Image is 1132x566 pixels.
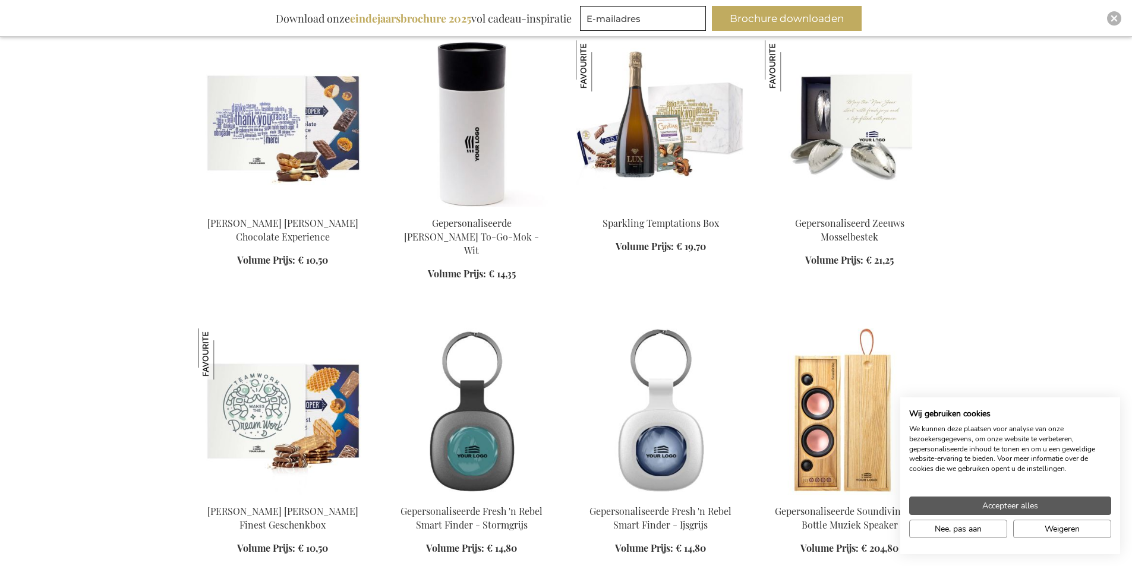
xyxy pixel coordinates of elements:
a: Sparkling Temptations Box [603,217,719,229]
button: Accepteer alle cookies [909,497,1111,515]
a: Gepersonaliseerde Fresh 'n Rebel Smart Finder - Stormgrijs [401,505,543,531]
a: Jules Destrooper Jules' Chocolate Experience [198,202,368,213]
a: Gepersonaliseerde Soundivine The Bottle Muziek Speaker [775,505,924,531]
a: Personalised Fresh 'n Rebel Smart Finder - Storm Grey [576,490,746,501]
img: Personalised Zeeland Mussel Cutlery [765,40,935,207]
form: marketing offers and promotions [580,6,710,34]
a: Volume Prijs: € 19,70 [616,240,706,254]
a: [PERSON_NAME] [PERSON_NAME] Finest Geschenkbox [207,505,358,531]
a: Volume Prijs: € 10,50 [237,254,328,267]
a: [PERSON_NAME] [PERSON_NAME] Chocolate Experience [207,217,358,243]
span: Volume Prijs: [616,240,674,252]
h2: Wij gebruiken cookies [909,409,1111,419]
img: Jules Destrooper Jules' Chocolate Experience [198,40,368,207]
span: € 14,80 [676,542,706,554]
img: Personalised Soundivine The Bottle Music Speaker [765,328,935,495]
span: Accepteer alles [982,499,1038,512]
span: € 21,25 [866,254,894,266]
span: Volume Prijs: [805,254,863,266]
span: € 10,50 [298,254,328,266]
a: Volume Prijs: € 14,35 [428,267,516,281]
div: Download onze vol cadeau-inspiratie [270,6,577,31]
a: Gepersonaliseerd Zeeuws Mosselbestek [795,217,904,243]
div: Close [1107,11,1121,26]
button: Brochure downloaden [712,6,862,31]
span: Volume Prijs: [237,254,295,266]
img: Personalised Fresh 'n Rebel Smart Finder - Storm Grey [387,328,557,495]
img: Jules Destrooper Jules' Finest Gift Box [198,328,368,495]
a: Gepersonaliseerde [PERSON_NAME] To-Go-Mok - Wit [404,217,539,257]
a: Volume Prijs: € 21,25 [805,254,894,267]
span: Nee, pas aan [935,523,982,535]
img: Jules Destrooper Jules' Finest Geschenkbox [198,328,249,380]
p: We kunnen deze plaatsen voor analyse van onze bezoekersgegevens, om onze website te verbeteren, g... [909,424,1111,474]
a: Sparkling Temptations Bpx Sparkling Temptations Box [576,202,746,213]
span: Volume Prijs: [428,267,486,280]
button: Alle cookies weigeren [1013,520,1111,538]
a: Gepersonaliseerde Fresh 'n Rebel Smart Finder - Ijsgrijs [589,505,731,531]
span: Volume Prijs: [800,542,859,554]
a: Personalised Soundivine The Bottle Music Speaker [765,490,935,501]
a: Volume Prijs: € 10,50 [237,542,328,555]
a: Personalised Otis Thermo To-Go-Mug [387,202,557,213]
span: Weigeren [1045,523,1080,535]
img: Gepersonaliseerd Zeeuws Mosselbestek [765,40,816,91]
span: Volume Prijs: [426,542,484,554]
span: € 204,80 [861,542,898,554]
span: € 10,50 [298,542,328,554]
img: Personalised Fresh 'n Rebel Smart Finder - Storm Grey [576,328,746,495]
input: E-mailadres [580,6,706,31]
span: € 14,35 [488,267,516,280]
img: Close [1111,15,1118,22]
img: Personalised Otis Thermo To-Go-Mug [387,40,557,207]
span: € 14,80 [487,542,517,554]
b: eindejaarsbrochure 2025 [350,11,471,26]
a: Personalised Fresh 'n Rebel Smart Finder - Storm Grey [387,490,557,501]
img: Sparkling Temptations Box [576,40,627,91]
span: Volume Prijs: [237,542,295,554]
a: Personalised Zeeland Mussel Cutlery Gepersonaliseerd Zeeuws Mosselbestek [765,202,935,213]
a: Volume Prijs: € 14,80 [615,542,706,555]
img: Sparkling Temptations Bpx [576,40,746,207]
a: Volume Prijs: € 204,80 [800,542,898,555]
span: € 19,70 [676,240,706,252]
a: Volume Prijs: € 14,80 [426,542,517,555]
span: Volume Prijs: [615,542,673,554]
button: Pas cookie voorkeuren aan [909,520,1007,538]
a: Jules Destrooper Jules' Finest Gift Box Jules Destrooper Jules' Finest Geschenkbox [198,490,368,501]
